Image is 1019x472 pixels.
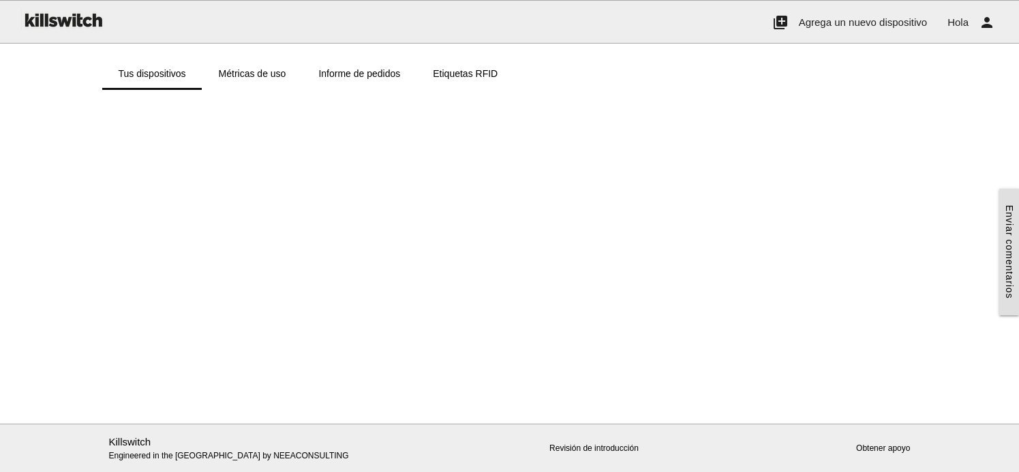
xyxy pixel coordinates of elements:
[799,16,927,28] span: Agrega un nuevo dispositivo
[102,57,202,90] a: Tus dispositivos
[856,443,910,453] a: Obtener apoyo
[772,1,789,44] i: add_to_photos
[999,189,1019,315] a: Enviar comentarios
[416,57,514,90] a: Etiquetas RFID
[109,436,151,447] a: Killswitch
[20,1,105,39] img: ks-logo-black-160-b.png
[979,1,995,44] i: person
[109,435,367,462] p: Engineered in the [GEOGRAPHIC_DATA] by NEEACONSULTING
[947,16,969,28] span: Hola
[202,57,303,90] a: Métricas de uso
[549,443,639,453] a: Revisión de introducción
[302,57,416,90] a: Informe de pedidos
